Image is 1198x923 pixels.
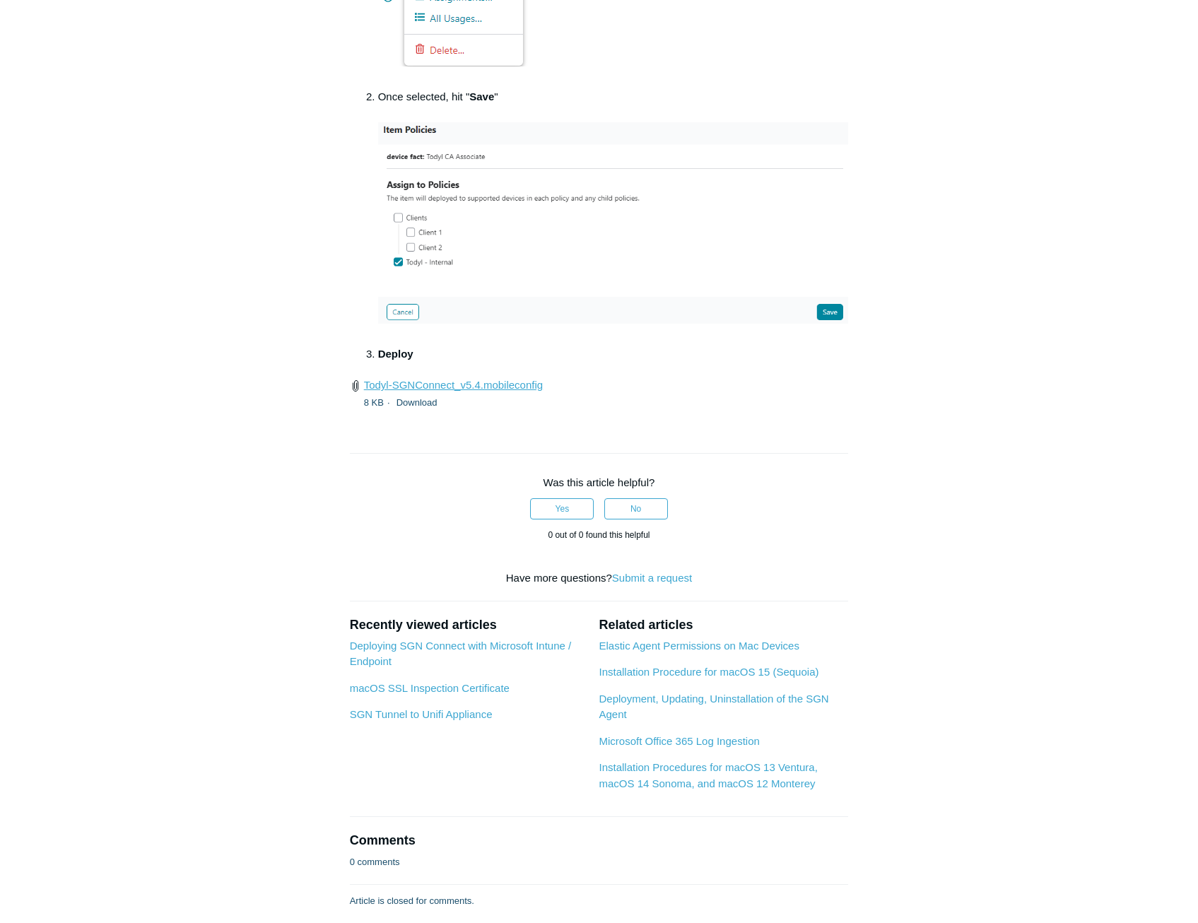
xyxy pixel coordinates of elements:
[350,616,585,635] h2: Recently viewed articles
[599,640,799,652] a: Elastic Agent Permissions on Mac Devices
[599,735,759,747] a: Microsoft Office 365 Log Ingestion
[364,379,543,391] a: Todyl-SGNConnect_v5.4.mobileconfig
[604,498,668,519] button: This article was not helpful
[350,570,849,587] div: Have more questions?
[469,90,494,102] strong: Save
[350,682,510,694] a: macOS SSL Inspection Certificate
[364,397,394,408] span: 8 KB
[397,397,437,408] a: Download
[350,855,400,869] p: 0 comments
[378,348,413,360] strong: Deploy
[378,88,849,346] li: Once selected, hit " "
[599,761,817,789] a: Installation Procedures for macOS 13 Ventura, macOS 14 Sonoma, and macOS 12 Monterey
[530,498,594,519] button: This article was helpful
[599,693,828,721] a: Deployment, Updating, Uninstallation of the SGN Agent
[350,831,849,850] h2: Comments
[612,572,692,584] a: Submit a request
[350,640,571,668] a: Deploying SGN Connect with Microsoft Intune / Endpoint
[548,530,650,540] span: 0 out of 0 found this helpful
[599,616,848,635] h2: Related articles
[350,894,474,908] p: Article is closed for comments.
[599,666,818,678] a: Installation Procedure for macOS 15 (Sequoia)
[544,476,655,488] span: Was this article helpful?
[350,708,493,720] a: SGN Tunnel to Unifi Appliance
